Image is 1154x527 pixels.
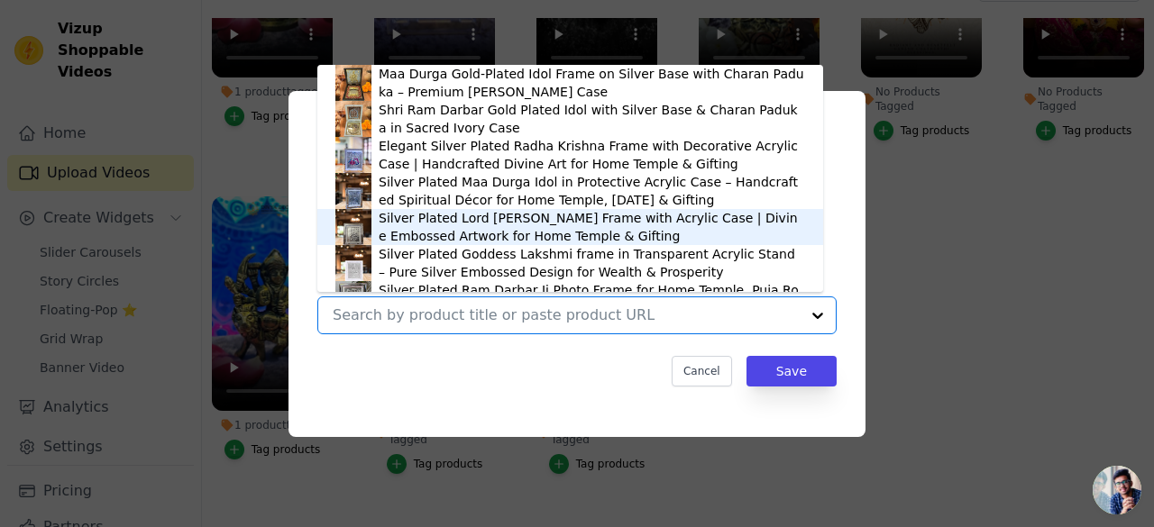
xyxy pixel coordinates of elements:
[335,101,371,137] img: product thumbnail
[746,356,837,386] button: Save
[379,173,805,209] div: Silver Plated Maa Durga Idol in Protective Acrylic Case – Handcrafted Spiritual Décor for Home Te...
[379,65,805,101] div: Maa Durga Gold-Plated Idol Frame on Silver Base with Charan Paduka – Premium [PERSON_NAME] Case
[379,209,805,245] div: Silver Plated Lord [PERSON_NAME] Frame with Acrylic Case | Divine Embossed Artwork for Home Templ...
[335,245,371,281] img: product thumbnail
[379,137,805,173] div: Elegant Silver Plated Radha Krishna Frame with Decorative Acrylic Case | Handcrafted Divine Art f...
[335,209,371,245] img: product thumbnail
[333,306,800,323] input: Search by product title or paste product URL
[335,137,371,173] img: product thumbnail
[379,101,805,137] div: Shri Ram Darbar Gold Plated Idol with Silver Base & Charan Paduka in Sacred Ivory Case
[335,173,371,209] img: product thumbnail
[1093,466,1141,514] a: Open chat
[672,356,732,386] button: Cancel
[335,65,371,101] img: product thumbnail
[335,281,371,317] img: product thumbnail
[379,281,805,317] div: Silver Plated Ram Darbar Ji Photo Frame for Home Temple, Puja Room & Office – Pure Silver Religio...
[379,245,805,281] div: Silver Plated Goddess Lakshmi frame in Transparent Acrylic Stand – Pure Silver Embossed Design fo...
